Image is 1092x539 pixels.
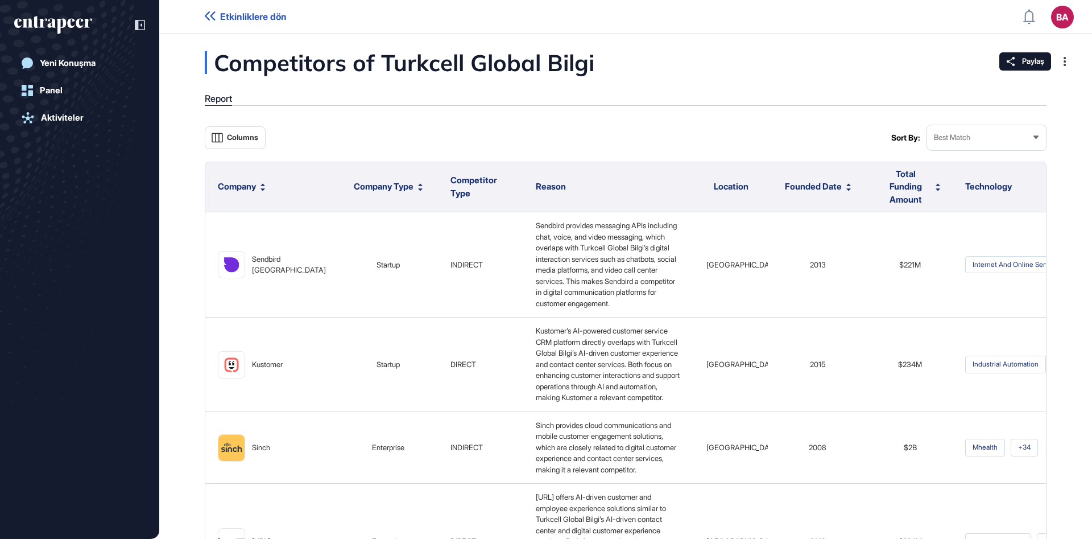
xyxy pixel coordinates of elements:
[450,360,476,369] span: DIRECT
[706,360,780,369] span: [GEOGRAPHIC_DATA]
[880,168,931,207] span: Total Funding Amount
[252,359,283,371] div: Kustomer
[218,252,245,278] img: Sendbird Korea-logo
[14,52,145,75] a: Yeni Konuşma
[354,180,423,194] button: Company Type
[227,133,258,142] span: Columns
[706,260,780,269] span: [GEOGRAPHIC_DATA]
[1011,439,1038,456] span: +34
[706,443,780,452] span: [GEOGRAPHIC_DATA]
[40,85,63,96] div: Panel
[450,260,483,269] span: INDIRECT
[41,113,84,123] div: Aktiviteler
[898,360,922,369] span: $234M
[450,175,497,199] span: Competitor Type
[899,260,921,269] span: $221M
[904,443,917,452] span: $2B
[377,260,400,269] span: startup
[377,360,400,369] span: startup
[810,360,826,369] span: 2015
[218,352,245,378] img: Kustomer-logo
[40,58,96,68] div: Yeni Konuşma
[891,133,920,142] span: Sort By:
[1022,57,1044,66] span: Paylaş
[252,254,326,276] div: Sendbird [GEOGRAPHIC_DATA]
[252,442,270,454] div: Sinch
[965,439,1005,456] span: Mhealth
[934,133,970,142] span: Best Match
[536,181,566,192] span: Reason
[205,93,232,104] div: Report
[536,421,678,474] span: Sinch provides cloud communications and mobile customer engagement solutions, which are closely r...
[536,221,679,308] span: Sendbird provides messaging APIs including chat, voice, and video messaging, which overlaps with ...
[785,180,842,194] span: Founded Date
[714,181,748,192] span: Location
[809,443,826,452] span: 2008
[14,79,145,102] a: Panel
[205,11,287,22] a: Etkinliklere dön
[965,356,1046,373] span: industrial automation
[354,180,413,194] span: Company Type
[218,180,256,194] span: Company
[14,16,92,34] div: entrapeer-logo
[880,168,940,207] button: Total Funding Amount
[218,180,265,194] button: Company
[810,260,826,269] span: 2013
[14,106,145,129] a: Aktiviteler
[218,435,245,461] img: Sinch-logo
[1051,6,1074,28] button: BA
[450,443,483,452] span: INDIRECT
[965,181,1012,192] span: Technology
[785,180,851,194] button: Founded Date
[536,326,681,402] span: Kustomer’s AI-powered customer service CRM platform directly overlaps with Turkcell Global Bilgi’...
[220,11,287,22] span: Etkinliklere dön
[372,443,404,452] span: enterprise
[205,126,266,149] button: Columns
[205,51,708,74] div: Competitors of Turkcell Global Bilgi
